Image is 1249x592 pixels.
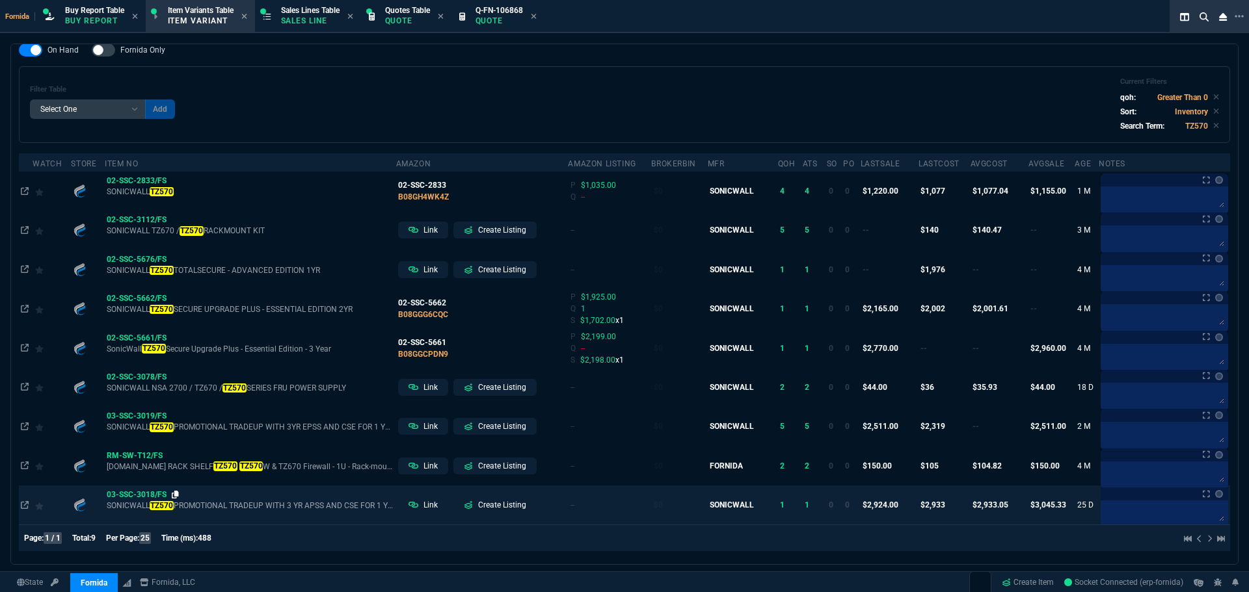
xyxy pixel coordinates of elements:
div: Notes [1099,159,1125,169]
span: SONICWALL SECURE UPGRADE PLUS - ESSENTIAL EDITION 2YR [107,304,394,315]
p: Buy Report [65,16,124,26]
span: SONICWALL [710,383,754,392]
div: watch [33,159,62,169]
span: Page: [24,534,44,543]
td: SONICWALL TZ570 PROMOTIONAL TRADEUP WITH 3YR EPSS AND CSE FOR 1 YR SIA [105,407,396,446]
span: $1,702.00 [580,316,615,325]
a: Link [398,418,448,435]
p: -- [571,420,650,432]
span: -- [973,344,979,353]
mark: TZ570 [150,501,173,510]
nx-icon: Open In Opposite Panel [21,500,29,509]
span: 1 [805,344,809,353]
td: 0 [827,250,843,289]
mark: TZ570 [150,266,173,275]
p: Sort: [1120,106,1136,118]
span: SONICWALL [710,500,754,509]
nx-icon: Open In Opposite Panel [21,265,29,274]
div: Add to Watchlist [35,182,70,200]
span: 9 [91,534,96,543]
span: Q [571,192,576,201]
td: 3 M [1075,211,1099,250]
span: SONICWALL TZ670 / RACKMOUNT KIT [107,225,394,236]
div: Age [1075,159,1091,169]
div: Add to Watchlist [35,496,70,514]
span: $0 [654,344,663,353]
div: Add to Watchlist [35,339,70,357]
span: 488 [198,534,211,543]
span: SONICWALL TOTALSECURE - ADVANCED EDITION 1YR [107,265,394,276]
span: SONICWALL [107,187,394,197]
span: Per Page: [106,534,139,543]
span: 1 [780,500,785,509]
div: ATS [803,159,818,169]
span: 1 [581,304,585,313]
mark: TZ570 [150,305,173,314]
span: 2 [805,461,809,470]
mark: TZ570 [150,187,173,196]
span: $44.00 [1030,383,1055,392]
span: P [571,292,576,302]
nx-icon: Close Tab [347,12,353,22]
span: RM-SW-T12/FS [107,451,163,460]
span: $2,001.61 [973,304,1008,313]
a: Create Listing [453,418,537,435]
span: 02-SSC-5662/FS [107,294,167,303]
p: Quote [385,16,430,26]
span: $0 [654,422,663,431]
span: Total: [72,534,91,543]
nx-icon: Close Tab [438,12,444,22]
nx-icon: Open In Opposite Panel [21,461,29,470]
div: lastSale [861,159,900,169]
span: $0 [654,187,663,196]
td: SONICWALL NSA 2700 / TZ670 / TZ570 SERIES FRU POWER SUPPLY [105,368,396,407]
a: Global State [13,576,47,588]
span: 1 [780,265,785,274]
span: $2,165.00 [863,304,898,313]
nx-icon: Open In Opposite Panel [21,187,29,196]
span: x1 [580,355,624,365]
td: 0 [843,211,861,250]
nx-icon: Open In Opposite Panel [21,422,29,431]
span: Fornida Only [120,45,165,55]
td: 0 [843,446,861,485]
td: 0 [827,289,843,328]
span: S [571,316,575,325]
a: Link [398,379,448,396]
td: 0 [827,328,843,367]
nx-icon: Split Panels [1175,9,1194,25]
td: 1 M [1075,172,1099,211]
a: Link [398,496,448,513]
span: -- [920,344,927,353]
span: -- [1030,304,1037,313]
span: $0 [654,304,663,313]
td: 18 D [1075,368,1099,407]
td: SONICWALL TZ570 PROMOTIONAL TRADEUP WITH 3 YR APSS AND CSE FOR 1 YR SIA [105,485,396,524]
span: $0 [654,461,663,470]
td: 4 M [1075,328,1099,367]
td: 2 M [1075,407,1099,446]
span: $1,976 [920,265,945,274]
span: 5 [780,225,785,235]
div: Amazon [396,159,431,169]
span: 5 [780,422,785,431]
div: Add to Watchlist [35,457,70,475]
span: Socket Connected (erp-fornida) [1064,578,1183,587]
span: -- [863,225,869,235]
span: Buy Report Table [65,6,124,15]
a: Create Listing [453,496,537,513]
p: Search Term: [1120,120,1164,132]
span: 2 [780,383,785,392]
a: Create Listing [453,457,537,474]
nx-icon: Close Tab [241,12,247,22]
span: $140 [920,225,939,235]
span: $2,924.00 [863,500,898,509]
span: 02-SSC-5661 [398,338,446,347]
code: Greater Than 0 [1157,93,1208,102]
span: 02-SSC-5662 [398,298,446,307]
div: Add to Watchlist [35,378,70,396]
mark: TZ570 [142,344,165,353]
span: 02-SSC-2833/FS [107,176,167,185]
span: $0 [654,225,663,235]
td: SONICWALL TZ570 [105,172,396,211]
